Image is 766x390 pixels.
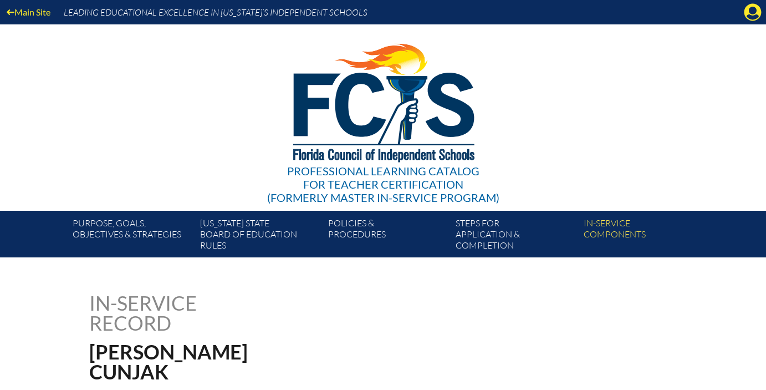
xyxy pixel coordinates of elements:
[68,215,196,257] a: Purpose, goals,objectives & strategies
[451,215,579,257] a: Steps forapplication & completion
[89,342,453,382] h1: [PERSON_NAME] Cunjak
[324,215,451,257] a: Policies &Procedures
[2,4,55,19] a: Main Site
[267,164,499,204] div: Professional Learning Catalog (formerly Master In-service Program)
[303,178,463,191] span: for Teacher Certification
[269,24,498,176] img: FCISlogo221.eps
[89,293,313,333] h1: In-service record
[196,215,323,257] a: [US_STATE] StateBoard of Education rules
[579,215,707,257] a: In-servicecomponents
[263,22,504,206] a: Professional Learning Catalog for Teacher Certification(formerly Master In-service Program)
[744,3,762,21] svg: Manage account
